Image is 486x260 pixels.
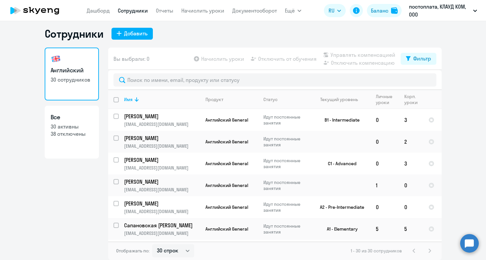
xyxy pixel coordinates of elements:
p: [EMAIL_ADDRESS][DOMAIN_NAME] [124,165,200,171]
div: Баланс [371,7,388,15]
p: Сапановская [PERSON_NAME] [124,222,199,229]
td: 0 [371,153,399,174]
a: Отчеты [156,7,173,14]
div: Статус [263,96,278,102]
span: Английский General [205,204,248,210]
td: 3 [399,109,423,131]
td: 0 [371,131,399,153]
p: 38 отключены [51,130,93,137]
a: [PERSON_NAME] [124,113,200,120]
span: Английский General [205,161,248,167]
p: Идут постоянные занятия [263,179,309,191]
td: 0 [371,196,399,218]
a: Все30 активны38 отключены [45,106,99,159]
p: 30 активны [51,123,93,130]
td: 0 [399,196,423,218]
h3: Все [51,113,93,122]
h1: Сотрудники [45,27,104,40]
div: Корп. уроки [404,93,423,105]
img: balance [391,7,398,14]
button: постоплата, КЛАУД КОМ, ООО [406,3,480,19]
input: Поиск по имени, email, продукту или статусу [113,73,436,87]
td: 1 [371,174,399,196]
td: 5 [371,218,399,240]
p: [EMAIL_ADDRESS][DOMAIN_NAME] [124,208,200,214]
p: [PERSON_NAME] [124,200,199,207]
div: Имя [124,96,133,102]
a: Начислить уроки [181,7,224,14]
div: Корп. уроки [404,93,419,105]
button: Ещё [285,4,301,17]
span: Английский General [205,117,248,123]
p: Идут постоянные занятия [263,136,309,148]
td: A2 - Pre-Intermediate [309,196,371,218]
button: Балансbalance [367,4,402,17]
a: Сапановская [PERSON_NAME] [124,222,200,229]
p: Идут постоянные занятия [263,114,309,126]
div: Текущий уровень [314,96,370,102]
div: Имя [124,96,200,102]
button: RU [324,4,346,17]
p: [EMAIL_ADDRESS][DOMAIN_NAME] [124,230,200,236]
p: [PERSON_NAME] [124,156,199,164]
p: [PERSON_NAME] [124,178,199,185]
h3: Английский [51,66,93,75]
p: [EMAIL_ADDRESS][DOMAIN_NAME] [124,121,200,127]
span: Вы выбрали: 0 [113,55,150,63]
td: 5 [399,218,423,240]
p: [PERSON_NAME] [124,113,199,120]
p: [EMAIL_ADDRESS][DOMAIN_NAME] [124,187,200,193]
a: [PERSON_NAME] [124,156,200,164]
td: B1 - Intermediate [309,109,371,131]
div: Личные уроки [376,93,399,105]
span: Английский General [205,182,248,188]
div: Добавить [124,29,148,37]
span: RU [329,7,334,15]
a: Документооборот [232,7,277,14]
td: A1 - Elementary [309,218,371,240]
div: Статус [263,96,309,102]
td: 0 [371,109,399,131]
td: C1 - Advanced [309,153,371,174]
div: Текущий уровень [320,96,358,102]
a: [PERSON_NAME] [124,134,200,142]
div: Продукт [205,96,223,102]
span: Отображать по: [116,248,150,254]
p: Идут постоянные занятия [263,158,309,169]
p: [PERSON_NAME] [124,134,199,142]
a: [PERSON_NAME] [124,178,200,185]
span: Английский General [205,139,248,145]
button: Фильтр [401,53,436,65]
td: 2 [399,131,423,153]
p: постоплата, КЛАУД КОМ, ООО [409,3,470,19]
p: Идут постоянные занятия [263,201,309,213]
a: Английский30 сотрудников [45,48,99,100]
div: Продукт [205,96,258,102]
a: Сотрудники [118,7,148,14]
button: Добавить [111,28,153,40]
div: Личные уроки [376,93,394,105]
td: 0 [399,174,423,196]
p: 30 сотрудников [51,76,93,83]
a: Дашборд [87,7,110,14]
div: Фильтр [413,55,431,62]
td: 3 [399,153,423,174]
img: english [51,54,61,64]
span: Английский General [205,226,248,232]
span: 1 - 30 из 30 сотрудников [351,248,402,254]
span: Ещё [285,7,295,15]
p: [EMAIL_ADDRESS][DOMAIN_NAME] [124,143,200,149]
a: [PERSON_NAME] [124,200,200,207]
p: Идут постоянные занятия [263,223,309,235]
